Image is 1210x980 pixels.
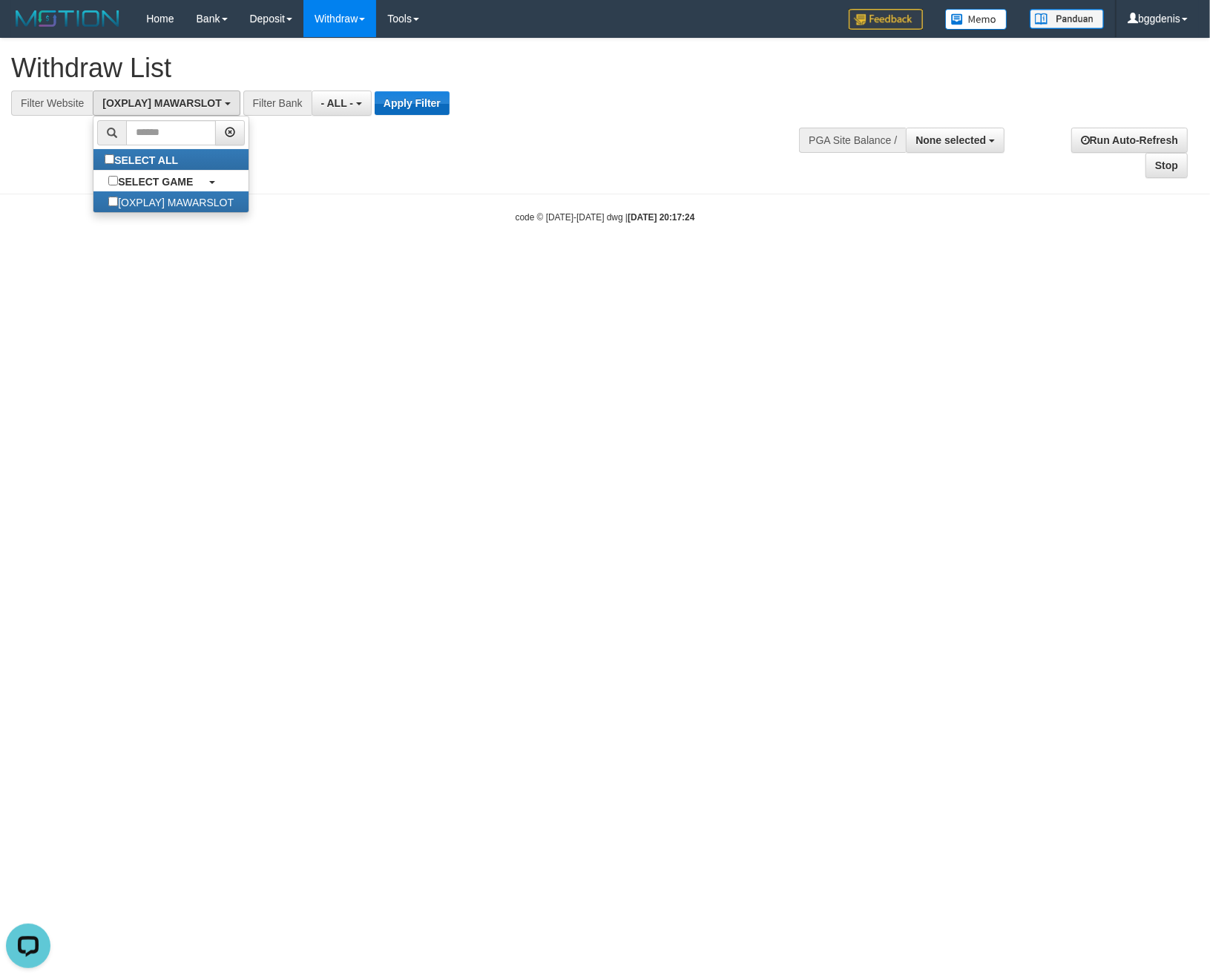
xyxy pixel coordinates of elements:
[11,53,792,83] h1: Withdraw List
[1071,128,1188,153] a: Run Auto-Refresh
[321,97,354,109] span: - ALL -
[93,149,193,170] label: SELECT ALL
[102,97,222,109] span: [OXPLAY] MAWARSLOT
[93,91,240,116] button: [OXPLAY] MAWARSLOT
[118,176,193,188] b: SELECT GAME
[906,128,1005,153] button: None selected
[915,134,986,146] span: None selected
[6,6,50,50] button: Open LiveChat chat widget
[1030,9,1104,29] img: panduan.png
[375,91,450,115] button: Apply Filter
[1145,153,1188,178] a: Stop
[11,7,124,30] img: MOTION_logo.png
[108,176,118,185] input: SELECT GAME
[11,91,93,116] div: Filter Website
[243,91,312,116] div: Filter Bank
[516,212,695,223] small: code © [DATE]-[DATE] dwg |
[945,9,1007,30] img: Button%20Memo.svg
[312,91,372,116] button: - ALL -
[108,197,118,206] input: [OXPLAY] MAWARSLOT
[93,171,249,191] a: SELECT GAME
[628,212,694,223] strong: [DATE] 20:17:24
[849,9,923,30] img: Feedback.jpg
[93,191,249,212] label: [OXPLAY] MAWARSLOT
[105,154,114,164] input: SELECT ALL
[799,128,906,153] div: PGA Site Balance /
